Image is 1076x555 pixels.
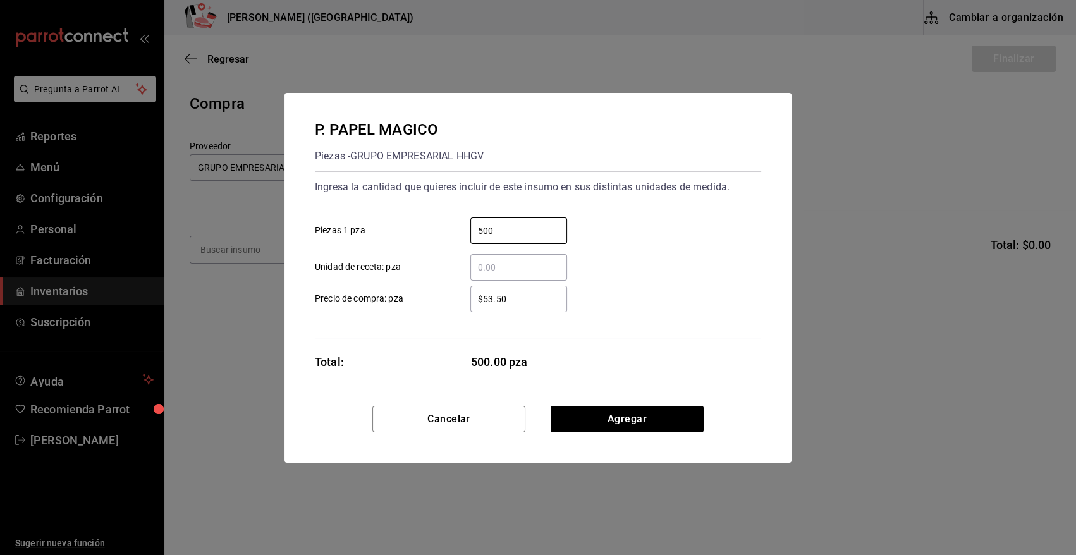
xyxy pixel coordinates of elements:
input: Piezas 1 pza [470,223,567,238]
button: Cancelar [372,406,525,432]
input: Unidad de receta: pza [470,260,567,275]
span: Unidad de receta: pza [315,260,401,274]
span: Piezas 1 pza [315,224,365,237]
div: Piezas - GRUPO EMPRESARIAL HHGV [315,146,484,166]
span: 500.00 pza [471,353,568,370]
div: P. PAPEL MAGICO [315,118,484,141]
div: Ingresa la cantidad que quieres incluir de este insumo en sus distintas unidades de medida. [315,177,761,197]
input: Precio de compra: pza [470,291,567,307]
span: Precio de compra: pza [315,292,403,305]
button: Agregar [551,406,704,432]
div: Total: [315,353,344,370]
